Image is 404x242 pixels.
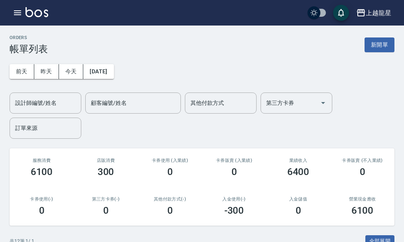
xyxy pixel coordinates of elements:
[276,158,321,163] h2: 業績收入
[224,205,244,216] h3: -300
[39,205,45,216] h3: 0
[167,205,173,216] h3: 0
[98,166,114,177] h3: 300
[351,205,374,216] h3: 6100
[59,64,84,79] button: 今天
[287,166,310,177] h3: 6400
[340,158,385,163] h2: 卡券販賣 (不入業績)
[340,197,385,202] h2: 營業現金應收
[333,5,349,21] button: save
[212,158,257,163] h2: 卡券販賣 (入業績)
[83,197,128,202] h2: 第三方卡券(-)
[353,5,394,21] button: 上越龍星
[83,158,128,163] h2: 店販消費
[31,166,53,177] h3: 6100
[147,197,192,202] h2: 其他付款方式(-)
[25,7,48,17] img: Logo
[231,166,237,177] h3: 0
[10,35,48,40] h2: ORDERS
[10,43,48,55] h3: 帳單列表
[34,64,59,79] button: 昨天
[19,197,64,202] h2: 卡券使用(-)
[317,96,329,109] button: Open
[366,8,391,18] div: 上越龍星
[103,205,109,216] h3: 0
[212,197,257,202] h2: 入金使用(-)
[365,37,394,52] button: 新開單
[365,41,394,48] a: 新開單
[19,158,64,163] h3: 服務消費
[10,64,34,79] button: 前天
[296,205,301,216] h3: 0
[360,166,365,177] h3: 0
[147,158,192,163] h2: 卡券使用 (入業績)
[83,64,114,79] button: [DATE]
[276,197,321,202] h2: 入金儲值
[167,166,173,177] h3: 0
